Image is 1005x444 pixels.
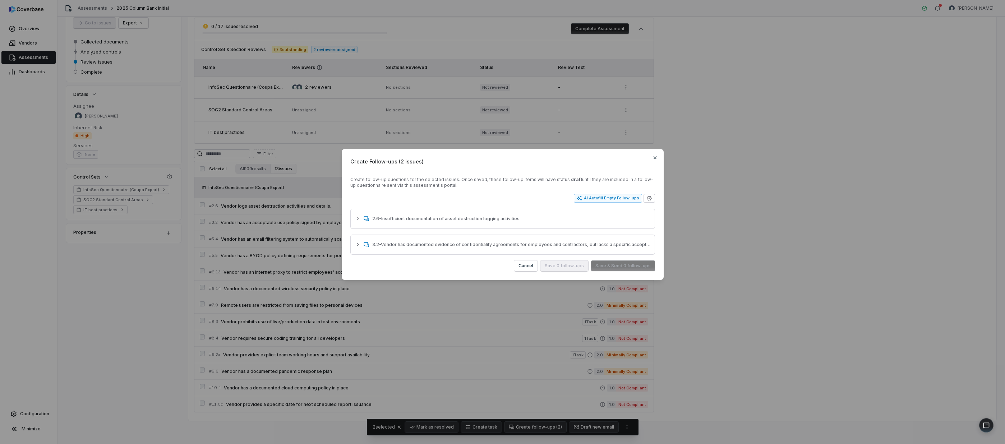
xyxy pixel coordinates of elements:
[353,237,653,252] button: 3.2-Vendor has documented evidence of confidentiality agreements for employees and contractors, b...
[514,260,538,271] button: Cancel
[571,177,582,182] strong: draft
[353,211,653,226] button: 2.6-Insufficient documentation of asset destruction logging activities
[577,195,639,201] div: AI Autofill Empty Follow-ups
[372,216,650,222] span: 2.6 - Insufficient documentation of asset destruction logging activities
[372,242,650,248] span: 3.2 - Vendor has documented evidence of confidentiality agreements for employees and contractors,...
[350,177,655,188] div: Create follow-up questions for the selected issues. Once saved, these follow-up items will have s...
[574,194,642,203] button: AI Autofill Empty Follow-ups
[350,158,655,165] span: Create Follow-ups (2 issues)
